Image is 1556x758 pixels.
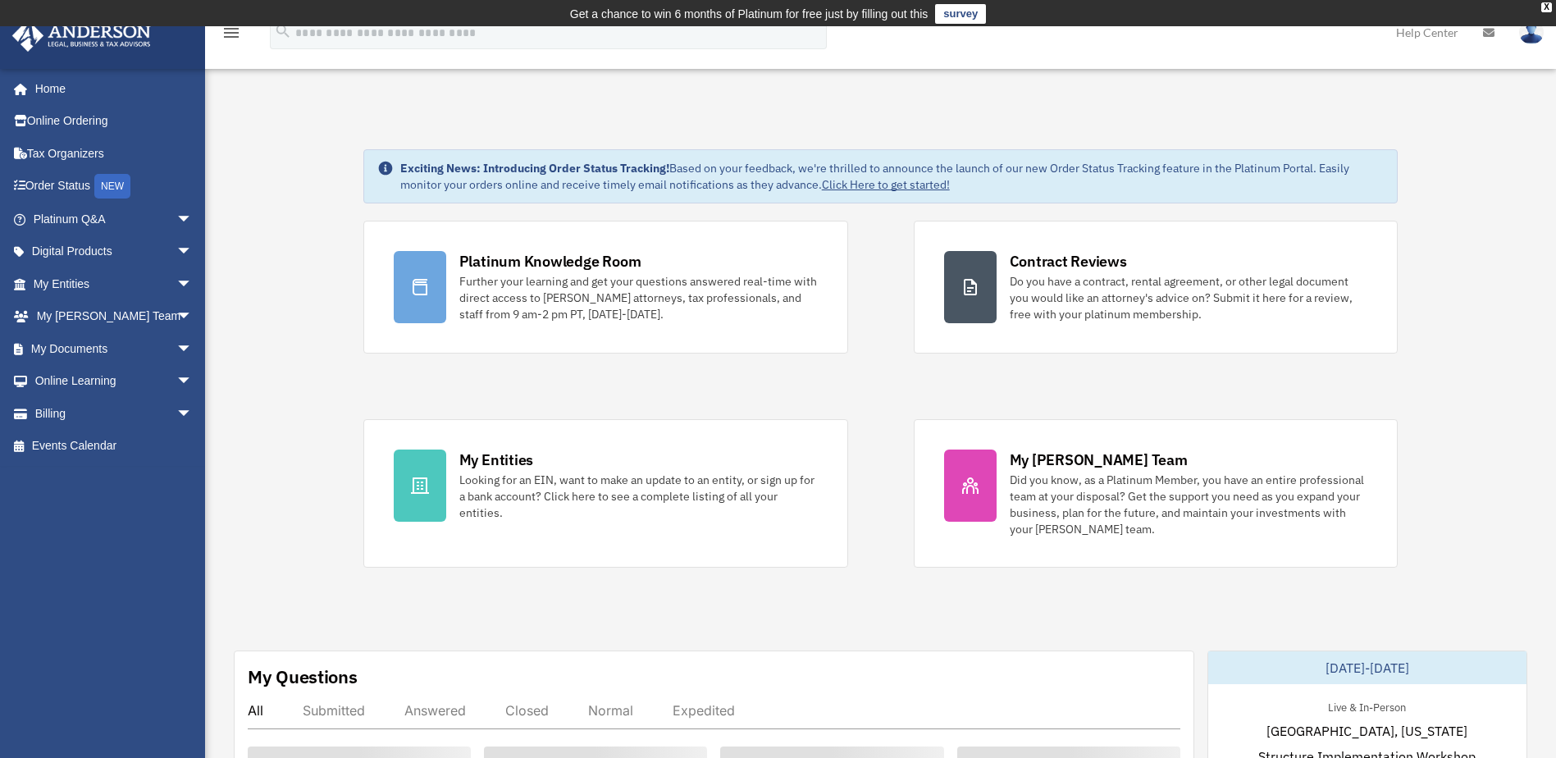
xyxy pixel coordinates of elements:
div: Answered [404,702,466,719]
a: menu [221,29,241,43]
span: arrow_drop_down [176,365,209,399]
div: Expedited [673,702,735,719]
div: Submitted [303,702,365,719]
span: arrow_drop_down [176,397,209,431]
div: Based on your feedback, we're thrilled to announce the launch of our new Order Status Tracking fe... [400,160,1385,193]
span: arrow_drop_down [176,300,209,334]
a: Order StatusNEW [11,170,217,203]
a: Online Ordering [11,105,217,138]
span: arrow_drop_down [176,332,209,366]
div: Normal [588,702,633,719]
a: My Entities Looking for an EIN, want to make an update to an entity, or sign up for a bank accoun... [363,419,848,568]
strong: Exciting News: Introducing Order Status Tracking! [400,161,669,176]
a: Platinum Q&Aarrow_drop_down [11,203,217,235]
a: Platinum Knowledge Room Further your learning and get your questions answered real-time with dire... [363,221,848,354]
a: My [PERSON_NAME] Teamarrow_drop_down [11,300,217,333]
div: All [248,702,263,719]
div: Live & In-Person [1315,697,1419,715]
div: Do you have a contract, rental agreement, or other legal document you would like an attorney's ad... [1010,273,1368,322]
i: search [274,22,292,40]
img: Anderson Advisors Platinum Portal [7,20,156,52]
a: Online Learningarrow_drop_down [11,365,217,398]
a: Digital Productsarrow_drop_down [11,235,217,268]
div: Looking for an EIN, want to make an update to an entity, or sign up for a bank account? Click her... [459,472,818,521]
span: [GEOGRAPHIC_DATA], [US_STATE] [1266,721,1467,741]
div: My Questions [248,664,358,689]
img: User Pic [1519,21,1544,44]
a: Click Here to get started! [822,177,950,192]
span: arrow_drop_down [176,267,209,301]
a: My [PERSON_NAME] Team Did you know, as a Platinum Member, you have an entire professional team at... [914,419,1399,568]
div: NEW [94,174,130,199]
i: menu [221,23,241,43]
a: My Documentsarrow_drop_down [11,332,217,365]
div: Get a chance to win 6 months of Platinum for free just by filling out this [570,4,929,24]
a: Events Calendar [11,430,217,463]
div: Contract Reviews [1010,251,1127,272]
div: Did you know, as a Platinum Member, you have an entire professional team at your disposal? Get th... [1010,472,1368,537]
div: Platinum Knowledge Room [459,251,641,272]
a: Tax Organizers [11,137,217,170]
div: My Entities [459,450,533,470]
div: Further your learning and get your questions answered real-time with direct access to [PERSON_NAM... [459,273,818,322]
span: arrow_drop_down [176,235,209,269]
a: My Entitiesarrow_drop_down [11,267,217,300]
div: [DATE]-[DATE] [1208,651,1526,684]
div: My [PERSON_NAME] Team [1010,450,1188,470]
span: arrow_drop_down [176,203,209,236]
a: Home [11,72,209,105]
a: Contract Reviews Do you have a contract, rental agreement, or other legal document you would like... [914,221,1399,354]
div: close [1541,2,1552,12]
a: Billingarrow_drop_down [11,397,217,430]
a: survey [935,4,986,24]
div: Closed [505,702,549,719]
